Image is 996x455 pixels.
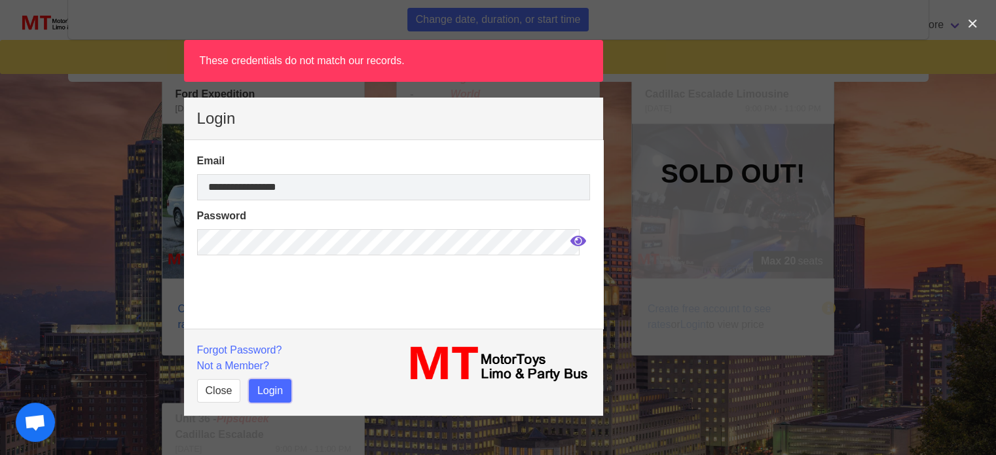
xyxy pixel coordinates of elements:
[184,40,603,82] article: These credentials do not match our records.
[197,263,396,361] iframe: reCAPTCHA
[197,379,241,403] button: Close
[197,153,590,169] label: Email
[401,342,590,386] img: MT_logo_name.png
[197,208,590,224] label: Password
[16,403,55,442] a: Open chat
[197,360,269,371] a: Not a Member?
[197,344,282,355] a: Forgot Password?
[249,379,291,403] button: Login
[197,111,590,126] p: Login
